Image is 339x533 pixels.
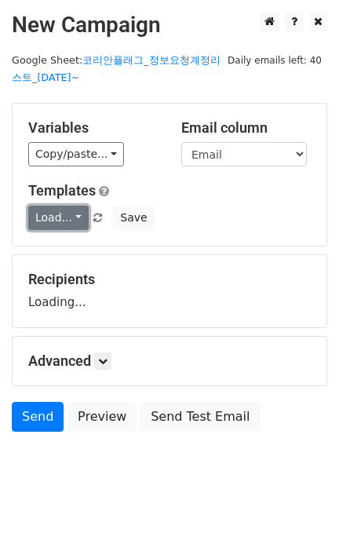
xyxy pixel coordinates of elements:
[12,402,64,432] a: Send
[12,12,327,38] h2: New Campaign
[67,402,137,432] a: Preview
[222,52,327,69] span: Daily emails left: 40
[28,206,89,230] a: Load...
[113,206,154,230] button: Save
[261,458,339,533] iframe: Chat Widget
[28,271,311,288] h5: Recipients
[28,182,96,199] a: Templates
[28,119,158,137] h5: Variables
[222,54,327,66] a: Daily emails left: 40
[12,54,221,84] small: Google Sheet:
[28,271,311,312] div: Loading...
[28,142,124,166] a: Copy/paste...
[28,352,311,370] h5: Advanced
[140,402,260,432] a: Send Test Email
[12,54,221,84] a: 코리안플래그_정보요청계정리스트_[DATE]~
[181,119,311,137] h5: Email column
